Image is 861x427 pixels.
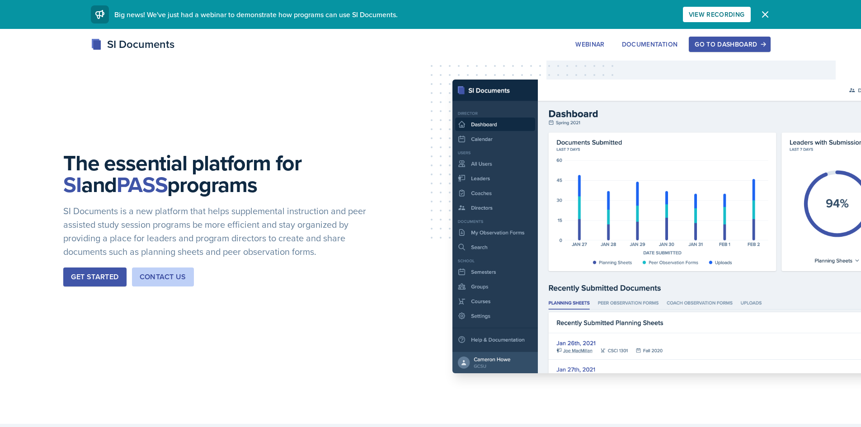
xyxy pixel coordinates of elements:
[63,267,126,286] button: Get Started
[569,37,610,52] button: Webinar
[71,272,118,282] div: Get Started
[91,36,174,52] div: SI Documents
[114,9,398,19] span: Big news! We've just had a webinar to demonstrate how programs can use SI Documents.
[689,37,770,52] button: Go to Dashboard
[695,41,764,48] div: Go to Dashboard
[140,272,186,282] div: Contact Us
[622,41,678,48] div: Documentation
[683,7,751,22] button: View Recording
[575,41,604,48] div: Webinar
[132,267,194,286] button: Contact Us
[616,37,684,52] button: Documentation
[689,11,745,18] div: View Recording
